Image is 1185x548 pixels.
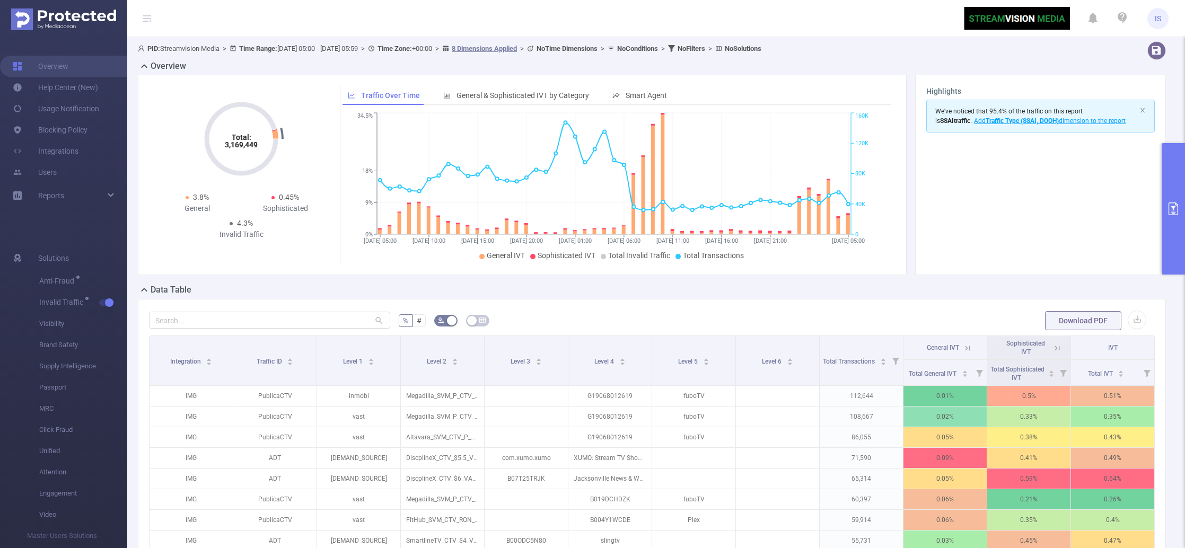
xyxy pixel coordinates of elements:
[368,357,374,363] div: Sort
[287,357,293,360] i: icon: caret-up
[401,489,484,509] p: Megadilla_SVM_P_CTV_$4_Plex
[233,427,317,447] p: PublicaCTV
[417,316,422,325] span: #
[317,469,400,489] p: [DEMAND_SOURCE]
[987,386,1070,406] p: 0.5%
[13,56,68,77] a: Overview
[598,45,608,52] span: >
[855,201,865,208] tspan: 40K
[880,357,886,360] i: icon: caret-up
[903,469,987,489] p: 0.05%
[1048,369,1055,375] div: Sort
[150,469,233,489] p: IMG
[401,427,484,447] p: Altavara_SVM_CTV_P_PM_Indirect_$6
[705,237,738,244] tspan: [DATE] 16:00
[987,469,1070,489] p: 0.59%
[233,386,317,406] p: PublicaCTV
[206,357,212,363] div: Sort
[652,427,735,447] p: fuboTV
[1071,510,1154,530] p: 0.4%
[257,358,284,365] span: Traffic ID
[987,510,1070,530] p: 0.35%
[1071,427,1154,447] p: 0.43%
[233,489,317,509] p: PublicaCTV
[972,117,1126,125] span: Add dimension to the report
[138,45,147,52] i: icon: user
[39,277,78,285] span: Anti-Fraud
[1108,344,1118,351] span: IVT
[787,357,793,363] div: Sort
[38,185,64,206] a: Reports
[149,312,390,329] input: Search...
[443,92,451,99] i: icon: bar-chart
[150,406,233,427] p: IMG
[452,357,458,360] i: icon: caret-up
[787,361,793,364] i: icon: caret-down
[39,440,127,462] span: Unified
[39,377,127,398] span: Passport
[206,361,212,364] i: icon: caret-down
[517,45,527,52] span: >
[1006,340,1045,356] span: Sophisticated IVT
[832,237,865,244] tspan: [DATE] 05:00
[452,357,458,363] div: Sort
[1071,489,1154,509] p: 0.26%
[1071,448,1154,468] p: 0.49%
[233,448,317,468] p: ADT
[1139,360,1154,385] i: Filter menu
[568,386,652,406] p: G19068012619
[457,91,589,100] span: General & Sophisticated IVT by Category
[361,91,420,100] span: Traffic Over Time
[678,45,705,52] b: No Filters
[317,448,400,468] p: [DEMAND_SOURCE]
[197,229,285,240] div: Invalid Traffic
[365,199,373,206] tspan: 9%
[656,237,689,244] tspan: [DATE] 11:00
[972,360,987,385] i: Filter menu
[13,77,98,98] a: Help Center (New)
[147,45,160,52] b: PID:
[536,357,542,363] div: Sort
[357,113,373,120] tspan: 34.5%
[626,91,667,100] span: Smart Agent
[594,358,616,365] span: Level 4
[343,358,364,365] span: Level 1
[1155,8,1161,29] span: IS
[1049,369,1055,372] i: icon: caret-up
[39,483,127,504] span: Engagement
[317,386,400,406] p: inmobi
[401,386,484,406] p: Megadilla_SVM_P_CTV_$4_Plex
[855,171,865,178] tspan: 80K
[705,45,715,52] span: >
[452,45,517,52] u: 8 Dimensions Applied
[935,108,1126,125] span: We've noticed that 95.4% of the traffic on this report is .
[652,406,735,427] p: fuboTV
[193,193,209,201] span: 3.8%
[150,489,233,509] p: IMG
[1118,369,1124,372] i: icon: caret-up
[13,140,78,162] a: Integrations
[362,168,373,175] tspan: 18%
[401,448,484,468] p: DiscplineX_CTV_$5.5_VAST_HMN
[987,427,1070,447] p: 0.38%
[13,98,99,119] a: Usage Notification
[233,406,317,427] p: PublicaCTV
[990,366,1044,382] span: Total Sophisticated IVT
[538,251,595,260] span: Sophisticated IVT
[987,448,1070,468] p: 0.41%
[485,448,568,468] p: com.xumo.xumo
[39,462,127,483] span: Attention
[38,248,69,269] span: Solutions
[150,386,233,406] p: IMG
[138,45,761,52] span: Streamvision Media [DATE] 05:00 - [DATE] 05:59 +00:00
[608,237,640,244] tspan: [DATE] 06:00
[820,469,903,489] p: 65,314
[438,317,444,323] i: icon: bg-colors
[279,193,299,201] span: 0.45%
[241,203,329,214] div: Sophisticated
[1071,406,1154,427] p: 0.35%
[568,427,652,447] p: G19068012619
[287,361,293,364] i: icon: caret-down
[652,386,735,406] p: fuboTV
[568,448,652,468] p: XUMO: Stream TV Shows & Movies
